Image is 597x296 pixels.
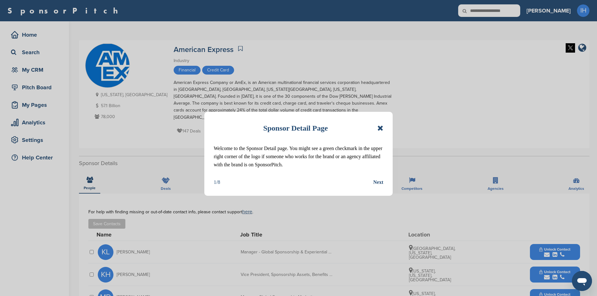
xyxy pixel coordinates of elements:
[214,144,383,169] p: Welcome to the Sponsor Detail page. You might see a green checkmark in the upper right corner of ...
[572,271,592,291] iframe: Button to launch messaging window
[263,121,328,135] h1: Sponsor Detail Page
[214,178,220,186] div: 1/8
[373,178,383,186] button: Next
